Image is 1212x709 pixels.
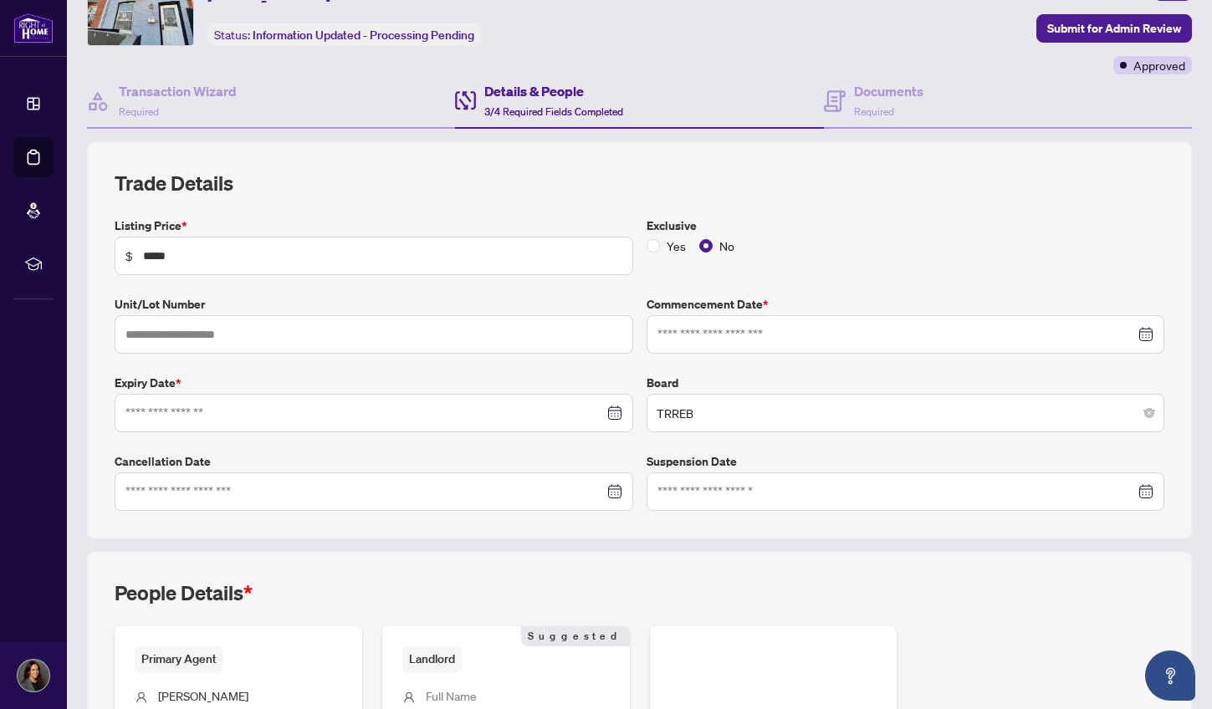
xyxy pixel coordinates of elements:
[207,23,481,46] div: Status:
[521,626,630,646] span: Suggested
[115,170,1164,196] h2: Trade Details
[18,660,49,691] img: Profile Icon
[484,81,623,101] h4: Details & People
[657,397,1155,429] span: TRREB
[119,81,237,101] h4: Transaction Wizard
[647,295,1165,314] label: Commencement Date
[1144,408,1154,418] span: close-circle
[484,105,623,118] span: 3/4 Required Fields Completed
[426,688,477,703] span: Full Name
[713,237,741,255] span: No
[135,646,223,672] span: Primary Agent
[647,452,1165,471] label: Suspension Date
[854,105,894,118] span: Required
[402,646,462,672] span: Landlord
[115,452,633,471] label: Cancellation Date
[115,374,633,392] label: Expiry Date
[158,688,248,703] span: [PERSON_NAME]
[115,217,633,235] label: Listing Price
[125,247,133,265] span: $
[115,579,253,606] h2: People Details
[13,13,54,43] img: logo
[660,237,693,255] span: Yes
[1133,56,1185,74] span: Approved
[253,28,474,43] span: Information Updated - Processing Pending
[119,105,159,118] span: Required
[115,295,633,314] label: Unit/Lot Number
[1047,15,1181,42] span: Submit for Admin Review
[1036,14,1192,43] button: Submit for Admin Review
[1145,650,1195,701] button: Open asap
[647,217,1165,235] label: Exclusive
[647,374,1165,392] label: Board
[854,81,923,101] h4: Documents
